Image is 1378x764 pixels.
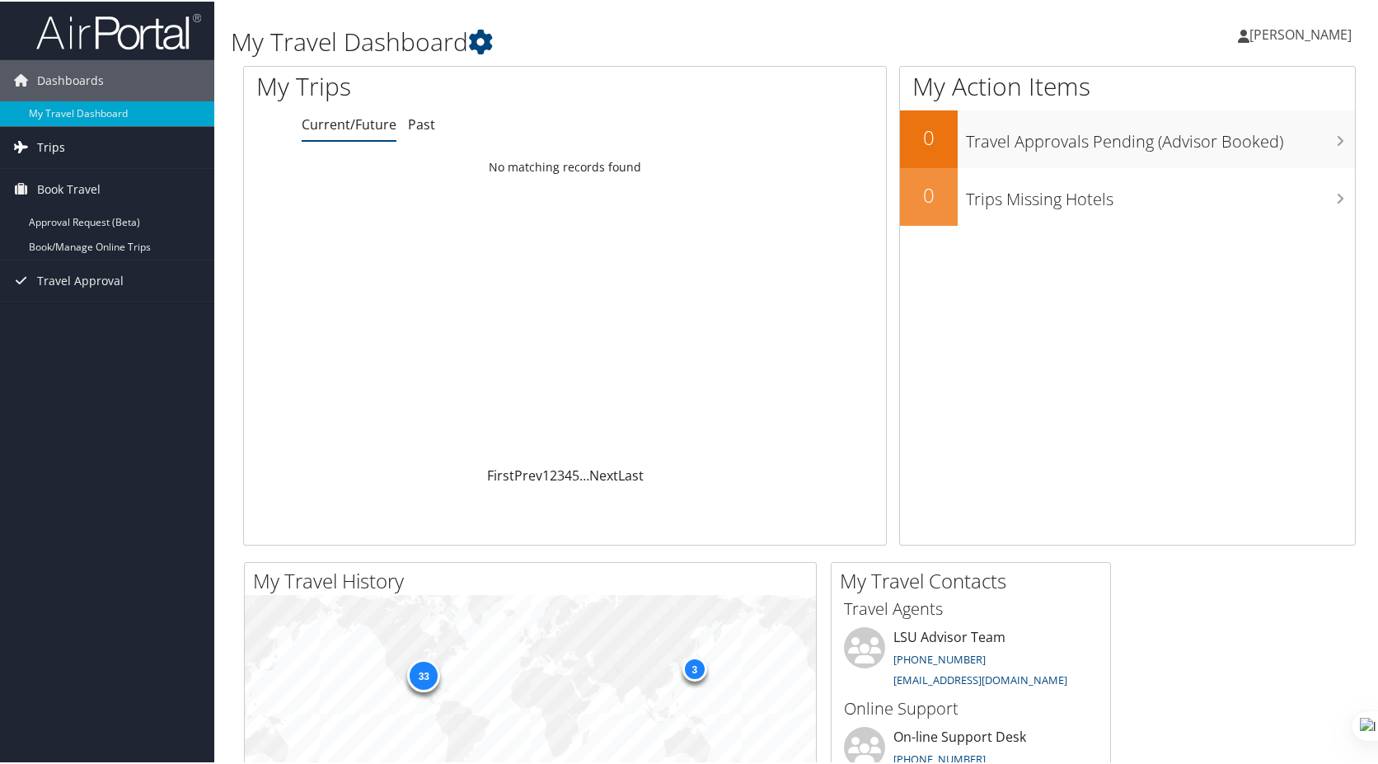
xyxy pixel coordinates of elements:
[844,696,1098,719] h3: Online Support
[840,565,1110,593] h2: My Travel Contacts
[408,114,435,132] a: Past
[900,122,958,150] h2: 0
[1249,24,1352,42] span: [PERSON_NAME]
[893,650,986,665] a: [PHONE_NUMBER]
[231,23,989,58] h1: My Travel Dashboard
[893,671,1067,686] a: [EMAIL_ADDRESS][DOMAIN_NAME]
[589,465,618,483] a: Next
[37,59,104,100] span: Dashboards
[682,655,706,680] div: 3
[407,658,440,691] div: 33
[572,465,579,483] a: 5
[37,167,101,209] span: Book Travel
[256,68,607,102] h1: My Trips
[36,11,201,49] img: airportal-logo.png
[557,465,565,483] a: 3
[550,465,557,483] a: 2
[542,465,550,483] a: 1
[37,259,124,300] span: Travel Approval
[253,565,816,593] h2: My Travel History
[900,109,1355,166] a: 0Travel Approvals Pending (Advisor Booked)
[244,151,886,180] td: No matching records found
[900,68,1355,102] h1: My Action Items
[836,626,1106,693] li: LSU Advisor Team
[579,465,589,483] span: …
[37,125,65,166] span: Trips
[844,596,1098,619] h3: Travel Agents
[565,465,572,483] a: 4
[514,465,542,483] a: Prev
[487,465,514,483] a: First
[900,180,958,208] h2: 0
[966,120,1355,152] h3: Travel Approvals Pending (Advisor Booked)
[966,178,1355,209] h3: Trips Missing Hotels
[1238,8,1368,58] a: [PERSON_NAME]
[618,465,644,483] a: Last
[302,114,396,132] a: Current/Future
[900,166,1355,224] a: 0Trips Missing Hotels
